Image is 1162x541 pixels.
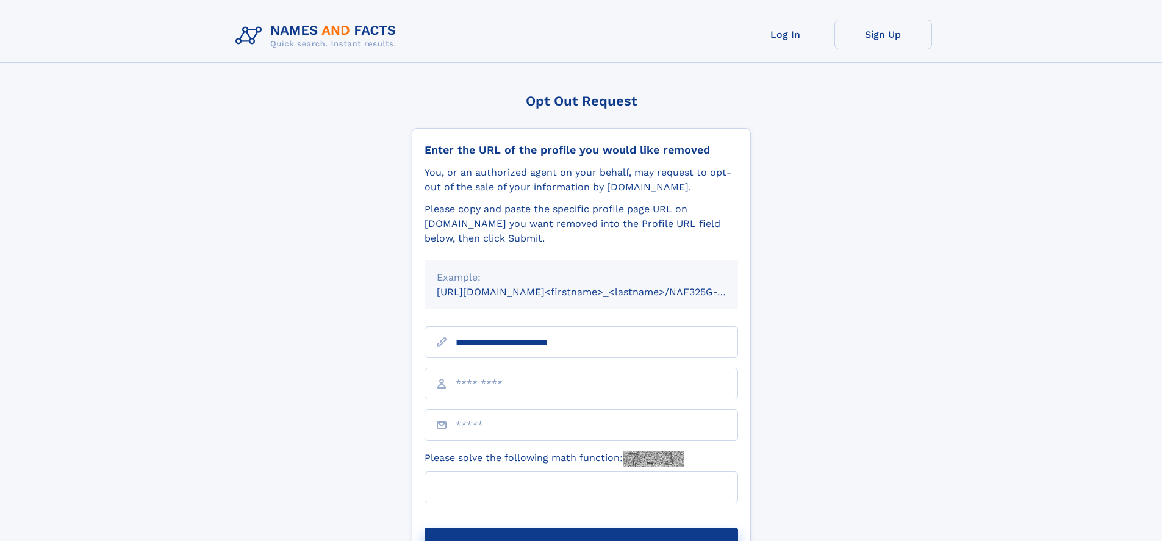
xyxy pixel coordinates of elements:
div: Opt Out Request [412,93,751,109]
a: Log In [737,20,834,49]
img: Logo Names and Facts [231,20,406,52]
div: Please copy and paste the specific profile page URL on [DOMAIN_NAME] you want removed into the Pr... [425,202,738,246]
label: Please solve the following math function: [425,451,684,467]
small: [URL][DOMAIN_NAME]<firstname>_<lastname>/NAF325G-xxxxxxxx [437,286,761,298]
a: Sign Up [834,20,932,49]
div: Enter the URL of the profile you would like removed [425,143,738,157]
div: You, or an authorized agent on your behalf, may request to opt-out of the sale of your informatio... [425,165,738,195]
div: Example: [437,270,726,285]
